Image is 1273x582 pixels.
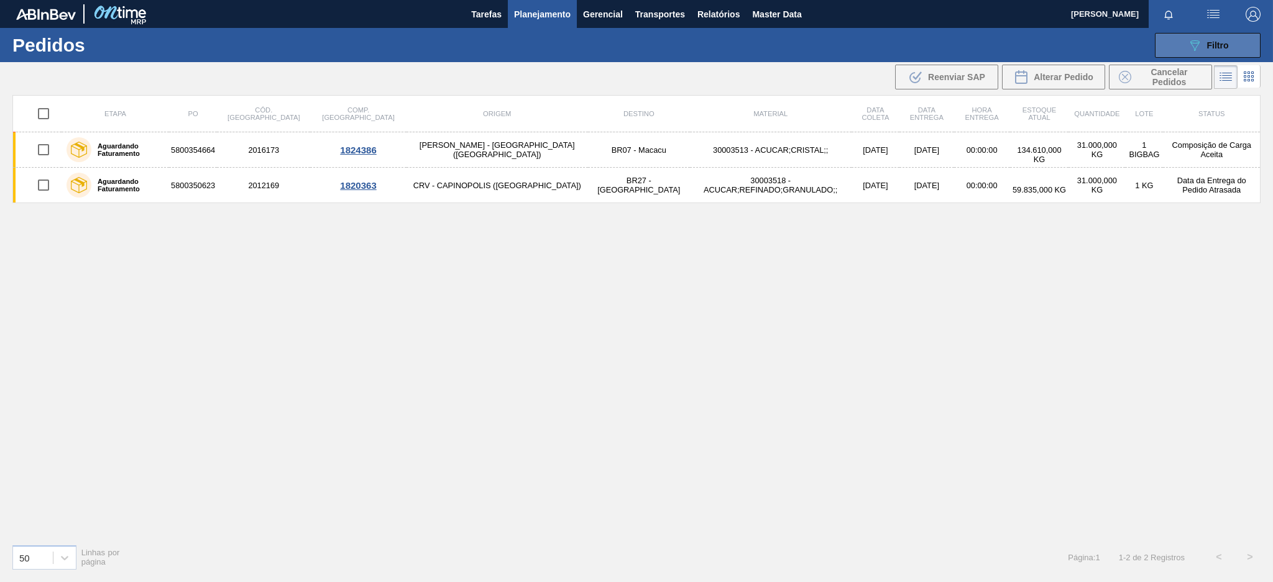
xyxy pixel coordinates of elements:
span: Gerencial [583,7,623,22]
img: Logout [1246,7,1261,22]
div: 1824386 [312,145,404,155]
span: PO [188,110,198,117]
span: Linhas por página [81,548,120,566]
div: 50 [19,552,30,563]
td: 2012169 [217,168,310,203]
span: Filtro [1207,40,1229,50]
div: Cancelar Pedidos em Massa [1109,65,1212,89]
td: 00:00:00 [954,132,1010,168]
span: Origem [483,110,511,117]
td: Data da Entrega do Pedido Atrasada [1163,168,1260,203]
span: Data coleta [862,106,889,121]
a: Aguardando Faturamento58003546642016173[PERSON_NAME] - [GEOGRAPHIC_DATA] ([GEOGRAPHIC_DATA])BR07 ... [13,132,1261,168]
button: Filtro [1155,33,1261,58]
img: TNhmsLtSVTkK8tSr43FrP2fwEKptu5GPRR3wAAAABJRU5ErkJggg== [16,9,76,20]
span: Master Data [752,7,801,22]
td: [DATE] [899,168,954,203]
td: BR07 - Macacu [588,132,690,168]
span: Planejamento [514,7,571,22]
td: 1 BIGBAG [1125,132,1163,168]
span: Etapa [104,110,126,117]
span: 134.610,000 KG [1017,145,1061,164]
div: 1820363 [312,180,404,191]
span: Hora Entrega [965,106,999,121]
button: Notificações [1149,6,1188,23]
span: Lote [1135,110,1153,117]
div: Alterar Pedido [1002,65,1105,89]
td: 2016173 [217,132,310,168]
td: 1 KG [1125,168,1163,203]
td: 5800354664 [169,132,217,168]
td: Composição de Carga Aceita [1163,132,1260,168]
div: Visão em Cards [1238,65,1261,89]
span: Comp. [GEOGRAPHIC_DATA] [322,106,394,121]
button: < [1203,542,1234,573]
span: Cód. [GEOGRAPHIC_DATA] [227,106,300,121]
span: Página : 1 [1068,553,1100,562]
div: Visão em Lista [1214,65,1238,89]
label: Aguardando Faturamento [91,142,164,157]
td: [DATE] [852,132,899,168]
td: 31.000,000 KG [1068,168,1125,203]
td: [PERSON_NAME] - [GEOGRAPHIC_DATA] ([GEOGRAPHIC_DATA]) [407,132,588,168]
span: Cancelar Pedidos [1136,67,1202,87]
span: Material [753,110,788,117]
span: Alterar Pedido [1034,72,1093,82]
td: [DATE] [899,132,954,168]
td: CRV - CAPINOPOLIS ([GEOGRAPHIC_DATA]) [407,168,588,203]
span: Destino [623,110,655,117]
button: > [1234,542,1266,573]
span: Data entrega [910,106,944,121]
h1: Pedidos [12,38,200,52]
td: 5800350623 [169,168,217,203]
td: 30003513 - ACUCAR;CRISTAL;; [690,132,852,168]
span: 1 - 2 de 2 Registros [1119,553,1185,562]
span: Status [1198,110,1225,117]
div: Reenviar SAP [895,65,998,89]
td: 30003518 - ACUCAR;REFINADO;GRANULADO;; [690,168,852,203]
span: Reenviar SAP [928,72,985,82]
a: Aguardando Faturamento58003506232012169CRV - CAPINOPOLIS ([GEOGRAPHIC_DATA])BR27 - [GEOGRAPHIC_DA... [13,168,1261,203]
span: Quantidade [1074,110,1119,117]
label: Aguardando Faturamento [91,178,164,193]
span: Relatórios [697,7,740,22]
td: 00:00:00 [954,168,1010,203]
img: userActions [1206,7,1221,22]
span: Estoque atual [1023,106,1057,121]
td: [DATE] [852,168,899,203]
button: Cancelar Pedidos [1109,65,1212,89]
td: 31.000,000 KG [1068,132,1125,168]
td: BR27 - [GEOGRAPHIC_DATA] [588,168,690,203]
span: Transportes [635,7,685,22]
span: Tarefas [471,7,502,22]
span: 59.835,000 KG [1013,185,1066,194]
